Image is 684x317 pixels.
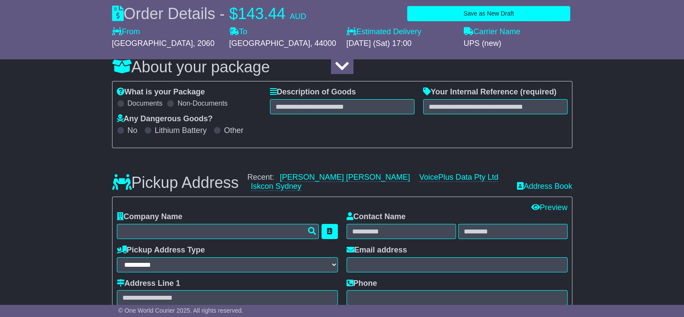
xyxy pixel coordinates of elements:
div: Recent: [247,173,508,191]
label: Estimated Delivery [347,27,455,37]
label: Documents [128,99,163,107]
div: [DATE] (Sat) 17:00 [347,39,455,49]
label: Your Internal Reference (required) [423,87,557,97]
span: [GEOGRAPHIC_DATA] [229,39,310,48]
span: $ [229,5,238,23]
label: Email address [347,246,407,255]
a: Iskcon Sydney [251,182,302,191]
label: Pickup Address Type [117,246,205,255]
a: [PERSON_NAME] [PERSON_NAME] [280,173,410,182]
button: Save as New Draft [407,6,570,21]
label: Contact Name [347,212,406,222]
div: UPS (new) [464,39,572,49]
span: 143.44 [238,5,286,23]
div: Order Details - [112,4,306,23]
a: Address Book [517,182,572,191]
label: Any Dangerous Goods? [117,114,213,124]
h3: Pickup Address [112,174,239,191]
label: Non-Documents [177,99,228,107]
label: From [112,27,140,37]
span: © One World Courier 2025. All rights reserved. [119,307,244,314]
h3: About your package [112,58,572,76]
label: Lithium Battery [155,126,207,136]
label: What is your Package [117,87,205,97]
span: , 44000 [310,39,336,48]
label: Other [224,126,244,136]
a: Preview [531,203,567,212]
label: Company Name [117,212,183,222]
label: No [128,126,138,136]
a: VoicePlus Data Pty Ltd [419,173,498,182]
label: To [229,27,247,37]
label: Carrier Name [464,27,520,37]
label: Address Line 1 [117,279,180,288]
span: AUD [290,12,306,21]
label: Phone [347,279,377,288]
label: Description of Goods [270,87,356,97]
span: , 2060 [193,39,215,48]
span: [GEOGRAPHIC_DATA] [112,39,193,48]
